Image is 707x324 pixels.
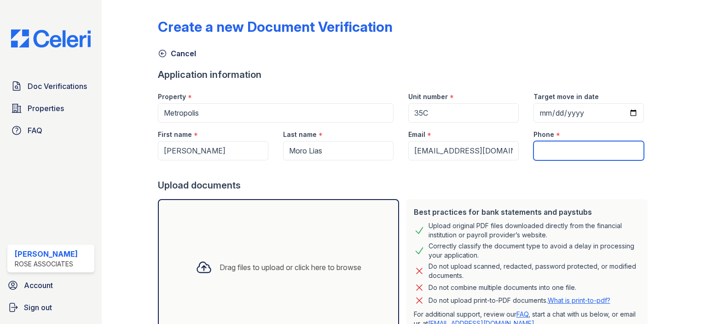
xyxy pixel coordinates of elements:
a: FAQ [7,121,94,140]
a: Sign out [4,298,98,317]
div: Upload original PDF files downloaded directly from the financial institution or payroll provider’... [429,221,640,240]
a: What is print-to-pdf? [548,296,610,304]
span: Properties [28,103,64,114]
img: CE_Logo_Blue-a8612792a0a2168367f1c8372b55b34899dd931a85d93a1a3d3e32e68fde9ad4.png [4,29,98,47]
span: Sign out [24,302,52,313]
span: Doc Verifications [28,81,87,92]
label: Email [408,130,425,139]
a: Account [4,276,98,295]
a: FAQ [516,310,528,318]
label: Target move in date [533,92,599,101]
a: Cancel [158,48,196,59]
div: Best practices for bank statements and paystubs [414,206,640,218]
div: Drag files to upload or click here to browse [220,262,361,273]
div: Upload documents [158,179,651,192]
span: FAQ [28,125,42,136]
label: Property [158,92,186,101]
label: Phone [533,130,554,139]
div: Rose Associates [15,259,78,269]
a: Properties [7,99,94,118]
a: Doc Verifications [7,77,94,95]
div: Do not combine multiple documents into one file. [429,282,576,293]
div: Create a new Document Verification [158,18,393,35]
label: First name [158,130,192,139]
div: Application information [158,68,651,81]
label: Unit number [408,92,448,101]
div: Do not upload scanned, redacted, password protected, or modified documents. [429,262,640,280]
label: Last name [283,130,317,139]
div: [PERSON_NAME] [15,248,78,259]
span: Account [24,280,53,291]
p: Do not upload print-to-PDF documents. [429,296,610,305]
div: Correctly classify the document type to avoid a delay in processing your application. [429,242,640,260]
